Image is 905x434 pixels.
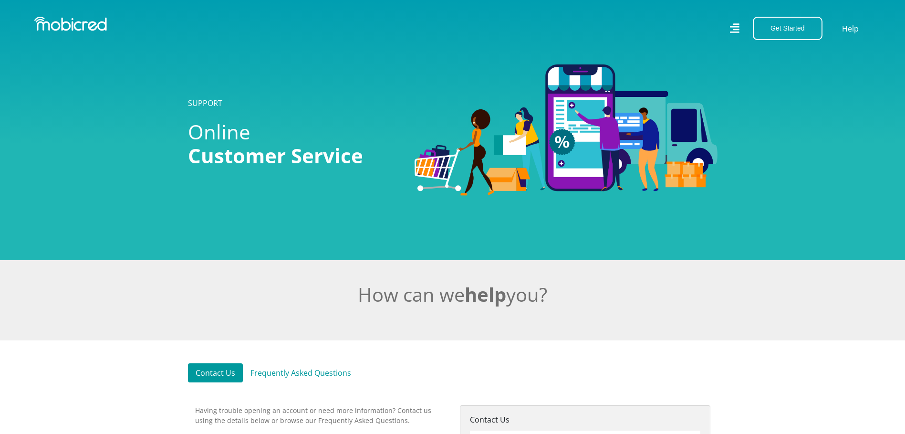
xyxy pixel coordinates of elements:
[34,17,107,31] img: Mobicred
[753,17,822,40] button: Get Started
[842,22,859,35] a: Help
[188,142,363,169] span: Customer Service
[415,64,718,195] img: Categories
[188,363,243,382] a: Contact Us
[470,415,700,424] h5: Contact Us
[243,363,359,382] a: Frequently Asked Questions
[195,405,446,425] p: Having trouble opening an account or need more information? Contact us using the details below or...
[188,120,400,168] h1: Online
[188,98,222,108] a: SUPPORT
